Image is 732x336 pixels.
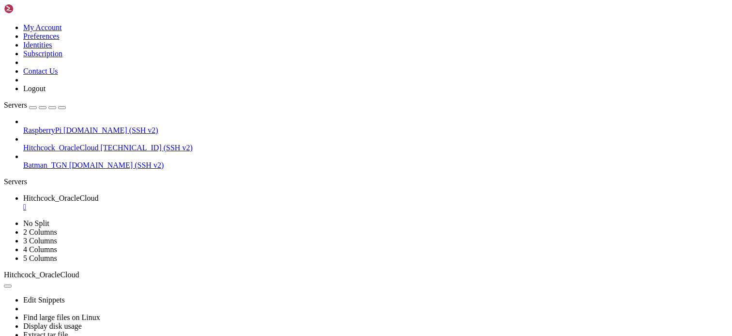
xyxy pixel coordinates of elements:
a: Display disk usage [23,322,82,330]
a: No Split [23,219,49,227]
div: Servers [4,177,728,186]
img: Shellngn [4,4,60,14]
span: [DOMAIN_NAME] (SSH v2) [63,126,158,134]
a: 4 Columns [23,245,57,254]
a: Subscription [23,49,62,58]
li: RaspberryPi [DOMAIN_NAME] (SSH v2) [23,117,728,135]
span: [TECHNICAL_ID] (SSH v2) [101,144,193,152]
a: 3 Columns [23,237,57,245]
a: 5 Columns [23,254,57,262]
a:  [23,203,728,211]
span: ~ [101,13,106,22]
a: 2 Columns [23,228,57,236]
a: Logout [23,84,46,93]
a: Hitchcock_OracleCloud [23,194,728,211]
span: Hitchcock_OracleCloud [23,144,99,152]
li: Batman_TGN [DOMAIN_NAME] (SSH v2) [23,152,728,170]
a: Identities [23,41,52,49]
a: Servers [4,101,66,109]
a: Hitchcock_OracleCloud [TECHNICAL_ID] (SSH v2) [23,144,728,152]
span: Hitchcock_OracleCloud [4,271,79,279]
a: Contact Us [23,67,58,75]
span: Hitchcock_OracleCloud [23,194,99,202]
x-row: Last login: [DATE] from [TECHNICAL_ID] [4,4,606,13]
span: Batman_TGN [23,161,67,169]
a: Find large files on Linux [23,313,100,321]
a: RaspberryPi [DOMAIN_NAME] (SSH v2) [23,126,728,135]
a: Batman_TGN [DOMAIN_NAME] (SSH v2) [23,161,728,170]
span: [DOMAIN_NAME] (SSH v2) [69,161,164,169]
a: Edit Snippets [23,296,65,304]
span: # [106,13,110,22]
a: Preferences [23,32,60,40]
span: RaspberryPi [23,126,61,134]
li: Hitchcock_OracleCloud [TECHNICAL_ID] (SSH v2) [23,135,728,152]
span: Servers [4,101,27,109]
span: ubuntu.[PERSON_NAME] [4,13,101,22]
div: (21, 1) [102,13,107,22]
a: My Account [23,23,62,32]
